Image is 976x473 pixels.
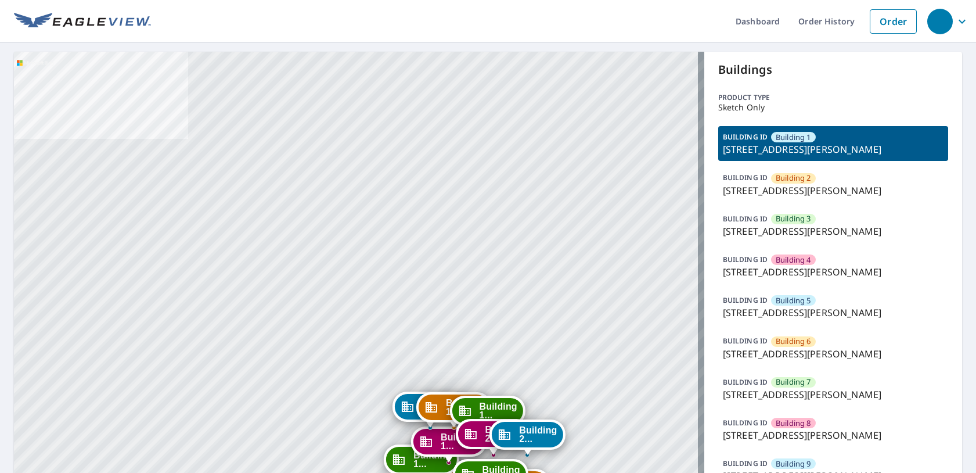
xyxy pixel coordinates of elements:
[723,428,943,442] p: [STREET_ADDRESS][PERSON_NAME]
[723,418,768,428] p: BUILDING ID
[723,306,943,320] p: [STREET_ADDRESS][PERSON_NAME]
[776,255,811,266] span: Building 4
[723,224,943,238] p: [STREET_ADDRESS][PERSON_NAME]
[413,451,451,468] span: Building 1...
[723,265,943,279] p: [STREET_ADDRESS][PERSON_NAME]
[14,13,151,30] img: EV Logo
[776,418,811,429] span: Building 8
[485,425,523,443] span: Building 2...
[723,336,768,346] p: BUILDING ID
[723,295,768,305] p: BUILDING ID
[723,377,768,387] p: BUILDING ID
[723,458,768,468] p: BUILDING ID
[450,396,525,432] div: Dropped pin, building Building 19, Commercial property, 4001 Anderson Road Nashville, TN 37217
[411,427,487,463] div: Dropped pin, building Building 16, Commercial property, 4001 Anderson Road Nashville, TN 37217
[441,433,478,450] span: Building 1...
[723,347,943,361] p: [STREET_ADDRESS][PERSON_NAME]
[489,420,565,456] div: Dropped pin, building Building 21, Commercial property, 4001 Anderson Road Nashville, TN 37217
[519,426,557,443] span: Building 2...
[870,9,917,34] a: Order
[392,392,468,428] div: Dropped pin, building Building 17, Commercial property, 4001 Anderson Road Nashville, TN 37217
[718,61,948,78] p: Buildings
[723,184,943,198] p: [STREET_ADDRESS][PERSON_NAME]
[776,173,811,184] span: Building 2
[416,392,492,428] div: Dropped pin, building Building 18, Commercial property, 4001 Anderson Road Nashville, TN 37217
[718,92,948,103] p: Product type
[723,173,768,182] p: BUILDING ID
[776,336,811,347] span: Building 6
[776,377,811,388] span: Building 7
[718,103,948,112] p: Sketch Only
[446,399,484,416] span: Building 1...
[723,132,768,142] p: BUILDING ID
[723,142,943,156] p: [STREET_ADDRESS][PERSON_NAME]
[480,402,517,420] span: Building 1...
[723,255,768,264] p: BUILDING ID
[776,213,811,224] span: Building 3
[723,388,943,402] p: [STREET_ADDRESS][PERSON_NAME]
[776,458,811,470] span: Building 9
[776,295,811,306] span: Building 5
[456,419,531,455] div: Dropped pin, building Building 20, Commercial property, 4001 Anderson Road Nashville, TN 37217
[723,214,768,224] p: BUILDING ID
[776,132,811,143] span: Building 1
